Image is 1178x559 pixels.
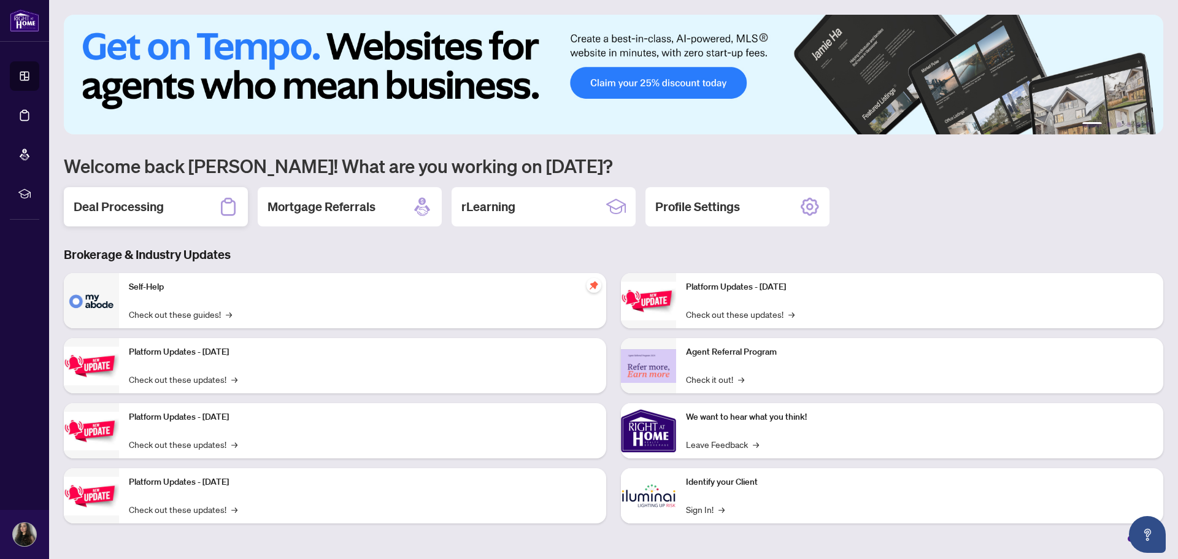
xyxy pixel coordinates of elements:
[268,198,375,215] h2: Mortgage Referrals
[64,412,119,450] img: Platform Updates - July 21, 2025
[231,372,237,386] span: →
[587,278,601,293] span: pushpin
[1126,122,1131,127] button: 4
[788,307,795,321] span: →
[226,307,232,321] span: →
[129,307,232,321] a: Check out these guides!→
[64,273,119,328] img: Self-Help
[129,438,237,451] a: Check out these updates!→
[231,503,237,516] span: →
[753,438,759,451] span: →
[718,503,725,516] span: →
[1082,122,1102,127] button: 1
[686,345,1153,359] p: Agent Referral Program
[13,523,36,546] img: Profile Icon
[621,468,676,523] img: Identify your Client
[64,477,119,515] img: Platform Updates - July 8, 2025
[129,372,237,386] a: Check out these updates!→
[1107,122,1112,127] button: 2
[686,307,795,321] a: Check out these updates!→
[686,503,725,516] a: Sign In!→
[231,438,237,451] span: →
[1117,122,1122,127] button: 3
[129,503,237,516] a: Check out these updates!→
[621,282,676,320] img: Platform Updates - June 23, 2025
[129,345,596,359] p: Platform Updates - [DATE]
[129,476,596,489] p: Platform Updates - [DATE]
[686,476,1153,489] p: Identify your Client
[686,438,759,451] a: Leave Feedback→
[461,198,515,215] h2: rLearning
[738,372,744,386] span: →
[74,198,164,215] h2: Deal Processing
[64,347,119,385] img: Platform Updates - September 16, 2025
[129,411,596,424] p: Platform Updates - [DATE]
[129,280,596,294] p: Self-Help
[1146,122,1151,127] button: 6
[64,154,1163,177] h1: Welcome back [PERSON_NAME]! What are you working on [DATE]?
[621,349,676,383] img: Agent Referral Program
[686,372,744,386] a: Check it out!→
[686,280,1153,294] p: Platform Updates - [DATE]
[1136,122,1141,127] button: 5
[686,411,1153,424] p: We want to hear what you think!
[621,403,676,458] img: We want to hear what you think!
[64,15,1163,134] img: Slide 0
[655,198,740,215] h2: Profile Settings
[1129,516,1166,553] button: Open asap
[10,9,39,32] img: logo
[64,246,1163,263] h3: Brokerage & Industry Updates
